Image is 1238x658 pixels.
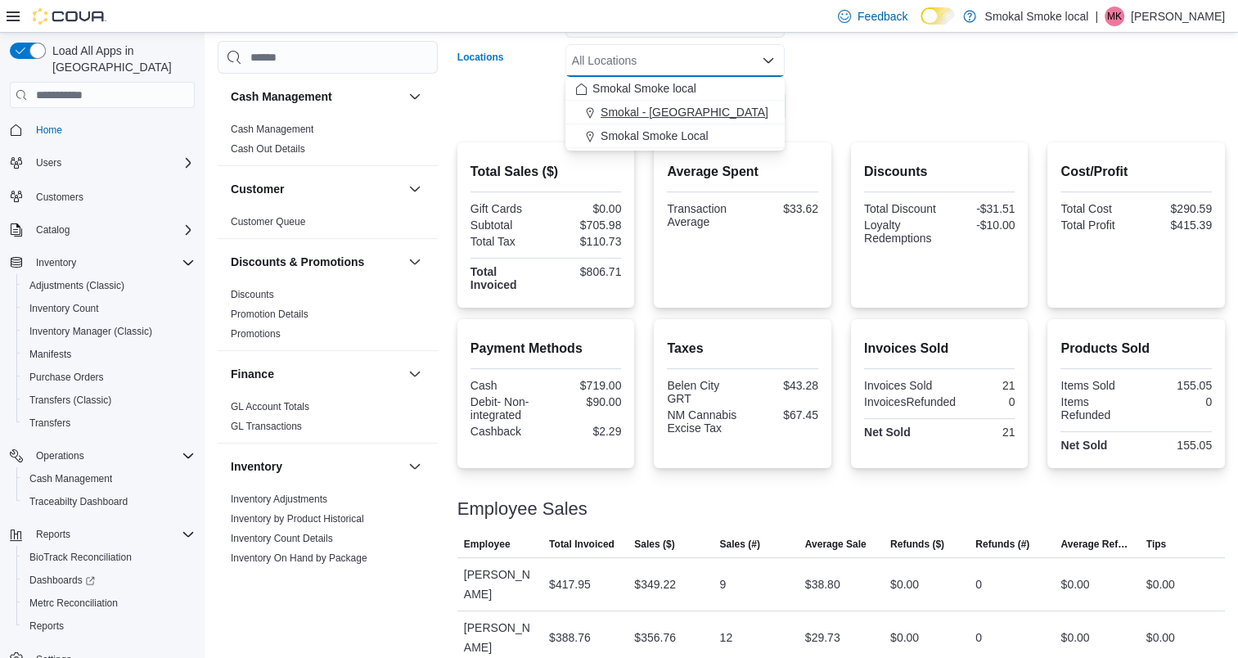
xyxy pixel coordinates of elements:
[962,395,1015,408] div: 0
[231,216,305,228] a: Customer Queue
[29,597,118,610] span: Metrc Reconciliation
[231,288,274,301] span: Discounts
[805,575,840,594] div: $38.80
[634,575,676,594] div: $349.22
[16,490,201,513] button: Traceabilty Dashboard
[549,219,621,232] div: $705.98
[23,616,195,636] span: Reports
[549,235,621,248] div: $110.73
[29,220,76,240] button: Catalog
[470,265,517,291] strong: Total Invoiced
[457,558,542,611] div: [PERSON_NAME]
[16,297,201,320] button: Inventory Count
[1107,7,1122,26] span: MK
[1140,395,1212,408] div: 0
[23,276,131,295] a: Adjustments (Classic)
[23,322,159,341] a: Inventory Manager (Classic)
[16,615,201,638] button: Reports
[23,367,195,387] span: Purchase Orders
[23,367,110,387] a: Purchase Orders
[601,104,768,120] span: Smokal - [GEOGRAPHIC_DATA]
[29,325,152,338] span: Inventory Manager (Classic)
[16,467,201,490] button: Cash Management
[231,420,302,433] span: GL Transactions
[29,253,83,273] button: Inventory
[667,162,818,182] h2: Average Spent
[231,123,313,136] span: Cash Management
[23,570,195,590] span: Dashboards
[231,308,308,321] span: Promotion Details
[29,525,77,544] button: Reports
[549,379,621,392] div: $719.00
[864,395,956,408] div: InvoicesRefunded
[29,120,69,140] a: Home
[23,469,195,489] span: Cash Management
[565,77,785,101] button: Smokal Smoke local
[634,538,674,551] span: Sales ($)
[29,446,195,466] span: Operations
[23,413,77,433] a: Transfers
[16,366,201,389] button: Purchase Orders
[1060,575,1089,594] div: $0.00
[231,513,364,525] a: Inventory by Product Historical
[29,119,195,140] span: Home
[405,87,425,106] button: Cash Management
[231,421,302,432] a: GL Transactions
[667,379,739,405] div: Belen City GRT
[1105,7,1124,26] div: Mike Kennedy
[29,620,64,633] span: Reports
[565,77,785,148] div: Choose from the following options
[3,251,201,274] button: Inventory
[29,302,99,315] span: Inventory Count
[1140,202,1212,215] div: $290.59
[23,492,195,512] span: Traceabilty Dashboard
[464,538,511,551] span: Employee
[23,413,195,433] span: Transfers
[29,153,68,173] button: Users
[29,394,111,407] span: Transfers (Classic)
[864,426,911,439] strong: Net Sold
[231,512,364,525] span: Inventory by Product Historical
[231,532,333,545] span: Inventory Count Details
[3,151,201,174] button: Users
[1146,538,1166,551] span: Tips
[1060,379,1132,392] div: Items Sold
[470,379,542,392] div: Cash
[218,119,438,165] div: Cash Management
[23,616,70,636] a: Reports
[29,417,70,430] span: Transfers
[16,274,201,297] button: Adjustments (Classic)
[1060,219,1132,232] div: Total Profit
[3,118,201,142] button: Home
[975,628,982,647] div: 0
[667,408,739,435] div: NM Cannabis Excise Tax
[23,299,195,318] span: Inventory Count
[470,425,542,438] div: Cashback
[1060,202,1132,215] div: Total Cost
[231,143,305,155] a: Cash Out Details
[592,80,696,97] span: Smokal Smoke local
[3,219,201,241] button: Catalog
[984,7,1088,26] p: Smokal Smoke local
[1060,628,1089,647] div: $0.00
[16,389,201,412] button: Transfers (Classic)
[470,219,542,232] div: Subtotal
[218,212,438,238] div: Customer
[36,449,84,462] span: Operations
[23,548,195,567] span: BioTrack Reconciliation
[890,538,944,551] span: Refunds ($)
[1060,162,1212,182] h2: Cost/Profit
[29,186,195,206] span: Customers
[943,202,1015,215] div: -$31.51
[470,162,622,182] h2: Total Sales ($)
[23,345,195,364] span: Manifests
[16,569,201,592] a: Dashboards
[231,533,333,544] a: Inventory Count Details
[231,401,309,412] a: GL Account Totals
[231,215,305,228] span: Customer Queue
[943,379,1015,392] div: 21
[231,328,281,340] a: Promotions
[16,320,201,343] button: Inventory Manager (Classic)
[457,51,504,64] label: Locations
[975,538,1029,551] span: Refunds (#)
